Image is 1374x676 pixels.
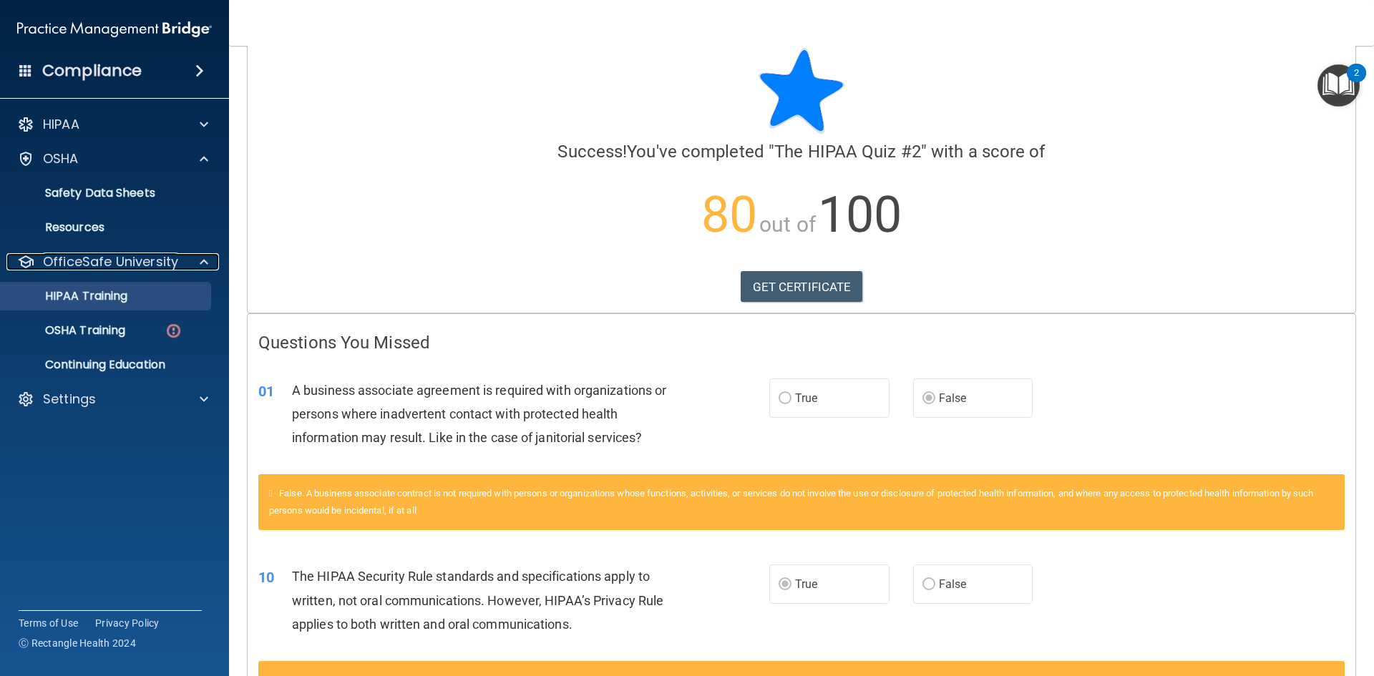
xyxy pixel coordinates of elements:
span: False [939,391,967,405]
a: Settings [17,391,208,408]
p: OSHA [43,150,79,167]
p: OSHA Training [9,323,125,338]
span: False [939,577,967,591]
h4: Compliance [42,61,142,81]
span: out of [759,212,816,237]
p: Settings [43,391,96,408]
button: Open Resource Center, 2 new notifications [1317,64,1360,107]
a: OfficeSafe University [17,253,208,270]
a: Privacy Policy [95,616,160,630]
span: 10 [258,569,274,586]
span: Ⓒ Rectangle Health 2024 [19,636,136,650]
p: Safety Data Sheets [9,186,205,200]
img: danger-circle.6113f641.png [165,322,182,340]
span: True [795,577,817,591]
a: GET CERTIFICATE [741,271,863,303]
span: 80 [701,185,757,244]
h4: You've completed " " with a score of [258,142,1345,161]
span: The HIPAA Quiz #2 [774,142,921,162]
a: OSHA [17,150,208,167]
input: False [922,579,935,590]
span: True [795,391,817,405]
p: Resources [9,220,205,235]
a: HIPAA [17,116,208,133]
span: A business associate agreement is required with organizations or persons where inadvertent contac... [292,383,666,445]
span: The HIPAA Security Rule standards and specifications apply to written, not oral communications. H... [292,569,663,631]
p: HIPAA [43,116,79,133]
input: True [779,579,791,590]
input: False [922,393,935,404]
span: 01 [258,383,274,400]
div: 2 [1354,73,1359,92]
img: blue-star-rounded.9d042014.png [759,48,844,134]
p: HIPAA Training [9,289,127,303]
span: 100 [818,185,902,244]
h4: Questions You Missed [258,333,1345,352]
a: Terms of Use [19,616,78,630]
img: PMB logo [17,15,212,44]
p: OfficeSafe University [43,253,178,270]
input: True [779,393,791,404]
span: False. A business associate contract is not required with persons or organizations whose function... [269,488,1314,516]
span: Success! [557,142,627,162]
p: Continuing Education [9,358,205,372]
